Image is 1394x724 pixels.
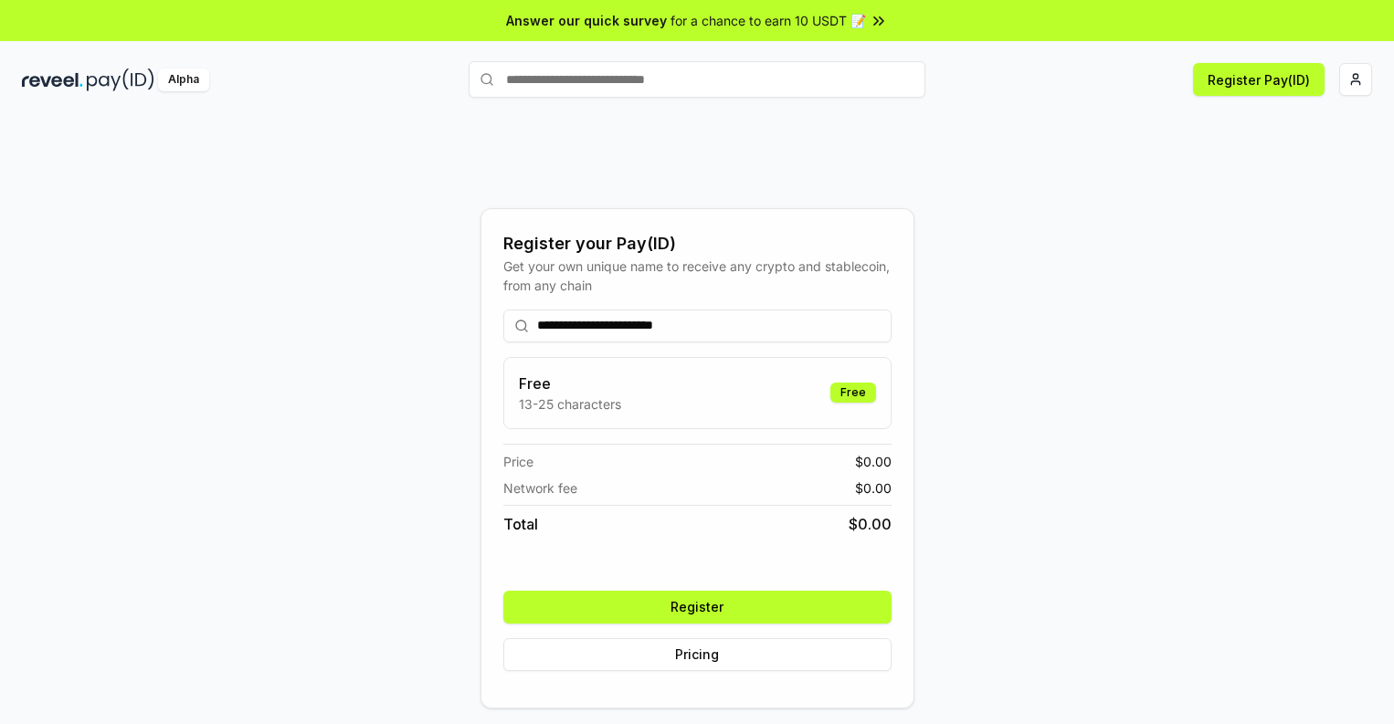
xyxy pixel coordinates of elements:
[503,638,892,671] button: Pricing
[519,372,621,394] h3: Free
[503,452,533,471] span: Price
[503,257,892,295] div: Get your own unique name to receive any crypto and stablecoin, from any chain
[830,383,876,403] div: Free
[855,452,892,471] span: $ 0.00
[506,11,667,30] span: Answer our quick survey
[503,591,892,624] button: Register
[503,513,538,535] span: Total
[519,394,621,414] p: 13-25 characters
[87,68,154,91] img: pay_id
[1193,63,1325,96] button: Register Pay(ID)
[671,11,866,30] span: for a chance to earn 10 USDT 📝
[849,513,892,535] span: $ 0.00
[158,68,209,91] div: Alpha
[855,478,892,498] span: $ 0.00
[503,231,892,257] div: Register your Pay(ID)
[503,478,577,498] span: Network fee
[22,68,83,91] img: reveel_dark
